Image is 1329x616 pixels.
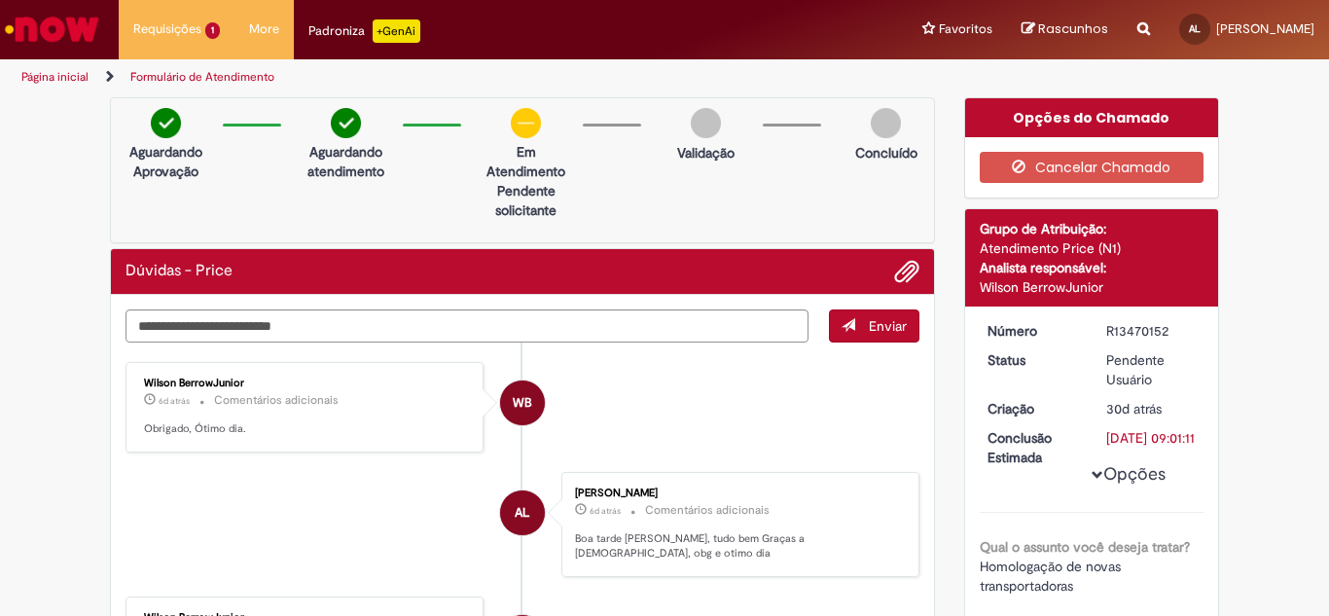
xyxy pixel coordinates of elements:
[130,69,274,85] a: Formulário de Atendimento
[500,380,545,425] div: Wilson BerrowJunior
[1216,20,1314,37] span: [PERSON_NAME]
[479,142,573,181] p: Em Atendimento
[1106,400,1162,417] time: 01/09/2025 18:24:36
[980,277,1204,297] div: Wilson BerrowJunior
[980,538,1190,556] b: Qual o assunto você deseja tratar?
[331,108,361,138] img: check-circle-green.png
[855,143,917,163] p: Concluído
[1106,399,1197,418] div: 01/09/2025 18:24:36
[1189,22,1201,35] span: AL
[590,505,621,517] span: 6d atrás
[939,19,992,39] span: Favoritos
[829,309,919,343] button: Enviar
[973,428,1093,467] dt: Conclusão Estimada
[973,321,1093,341] dt: Número
[871,108,901,138] img: img-circle-grey.png
[144,378,468,389] div: Wilson BerrowJunior
[980,258,1204,277] div: Analista responsável:
[513,380,532,426] span: WB
[21,69,89,85] a: Página inicial
[1038,19,1108,38] span: Rascunhos
[15,59,872,95] ul: Trilhas de página
[479,181,573,220] p: Pendente solicitante
[214,392,339,409] small: Comentários adicionais
[1106,428,1197,448] div: [DATE] 09:01:11
[2,10,102,49] img: ServiceNow
[677,143,735,163] p: Validação
[126,263,233,280] h2: Dúvidas - Price Histórico de tíquete
[590,505,621,517] time: 25/09/2025 14:17:43
[308,19,420,43] div: Padroniza
[894,259,919,284] button: Adicionar anexos
[980,152,1204,183] button: Cancelar Chamado
[500,490,545,535] div: Ailton Lima
[511,108,541,138] img: circle-minus.png
[1106,350,1197,389] div: Pendente Usuário
[980,219,1204,238] div: Grupo de Atribuição:
[980,558,1125,595] span: Homologação de novas transportadoras
[159,395,190,407] span: 6d atrás
[119,142,213,181] p: Aguardando Aprovação
[159,395,190,407] time: 25/09/2025 16:50:19
[126,309,808,343] textarea: Digite sua mensagem aqui...
[1106,400,1162,417] span: 30d atrás
[973,399,1093,418] dt: Criação
[205,22,220,39] span: 1
[1022,20,1108,39] a: Rascunhos
[151,108,181,138] img: check-circle-green.png
[973,350,1093,370] dt: Status
[373,19,420,43] p: +GenAi
[299,142,393,181] p: Aguardando atendimento
[691,108,721,138] img: img-circle-grey.png
[515,489,529,536] span: AL
[144,421,468,437] p: Obrigado, Ótimo dia.
[575,531,899,562] p: Boa tarde [PERSON_NAME], tudo bem Graças a [DEMOGRAPHIC_DATA], obg e otimo dia
[980,238,1204,258] div: Atendimento Price (N1)
[869,317,907,335] span: Enviar
[965,98,1219,137] div: Opções do Chamado
[575,488,899,499] div: [PERSON_NAME]
[249,19,279,39] span: More
[645,502,770,519] small: Comentários adicionais
[133,19,201,39] span: Requisições
[1106,321,1197,341] div: R13470152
